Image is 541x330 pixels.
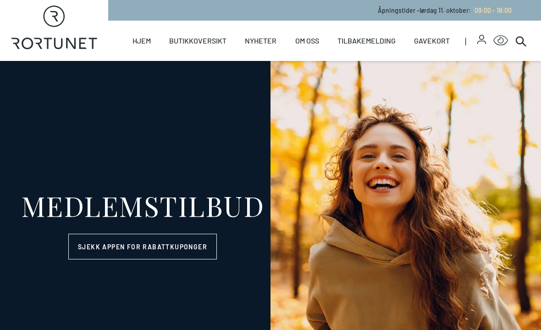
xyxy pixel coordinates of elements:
[295,21,319,61] a: Om oss
[378,5,512,15] p: Åpningstider - lørdag 11. oktober :
[337,21,396,61] a: Tilbakemelding
[245,21,276,61] a: Nyheter
[493,33,508,48] button: Open Accessibility Menu
[132,21,151,61] a: Hjem
[21,192,265,219] div: MEDLEMSTILBUD
[471,6,512,14] a: 09:00 - 18:00
[465,21,477,61] span: |
[475,6,512,14] span: 09:00 - 18:00
[414,21,450,61] a: Gavekort
[68,234,217,259] a: Sjekk appen for rabattkuponger
[169,21,226,61] a: Butikkoversikt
